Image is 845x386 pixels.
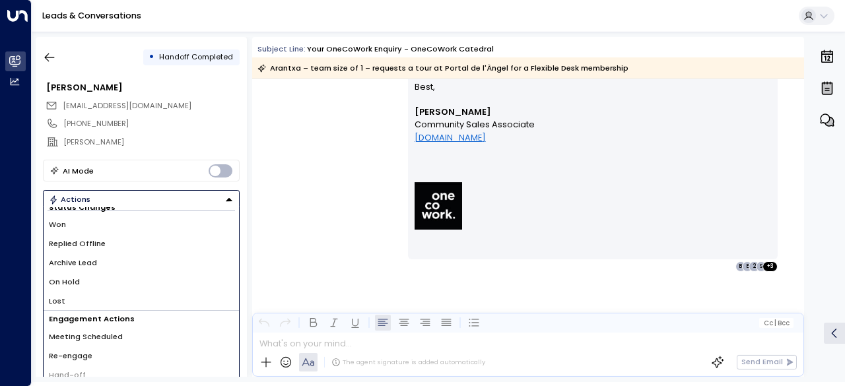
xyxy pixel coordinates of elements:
div: • [149,48,154,67]
span: arantxalopezgabela@gmail.com [63,100,191,112]
div: [PHONE_NUMBER] [63,118,239,129]
div: Button group with a nested menu [43,190,240,209]
h1: Engagement Actions [44,311,239,327]
font: Best, [415,81,435,92]
button: Redo [277,315,293,331]
div: + 3 [762,261,778,272]
div: Actions [49,195,90,204]
span: Handoff Completed [159,51,233,62]
div: S [756,261,766,272]
button: Undo [256,315,272,331]
span: Archive Lead [49,257,97,269]
span: On Hold [49,276,80,288]
span: [EMAIL_ADDRESS][DOMAIN_NAME] [63,100,191,111]
div: Arantxa – team size of 1 – requests a tour at Portal de l'Àngel for a Flexible Desk membership [257,61,628,75]
div: AI Mode [63,164,94,177]
a: [DOMAIN_NAME] [415,131,486,144]
a: Leads & Conversations [42,10,141,21]
span: Lost [49,296,65,307]
span: Replied Offline [49,238,106,249]
span: Meeting Scheduled [49,331,123,342]
div: The agent signature is added automatically [331,358,485,367]
img: AIorK4xOi9L-TxqZys8nm30q7NM4PaHQuHpY2N18wI2mX07Vp7NRfDa21a-pzuElWnm58ZWD-VRCOdtoOets [415,182,462,230]
font: [PERSON_NAME] [415,106,491,117]
span: Subject Line: [257,44,306,54]
div: Signature [415,80,772,230]
span: Re-engage [49,350,92,362]
button: Actions [43,190,240,209]
div: Your OneCoWork Enquiry - OneCoWork Catedral [307,44,494,55]
span: Community Sales Associate [415,118,535,131]
div: E [742,261,753,272]
div: [PERSON_NAME] [63,137,239,148]
div: 2 [749,261,759,272]
div: B [735,261,746,272]
button: Cc|Bcc [759,318,794,328]
span: | [774,319,776,327]
h1: Status Changes [44,199,239,216]
div: [PERSON_NAME] [46,81,239,94]
span: Cc Bcc [764,319,790,327]
span: Hand-off [49,370,86,381]
span: Won [49,219,66,230]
